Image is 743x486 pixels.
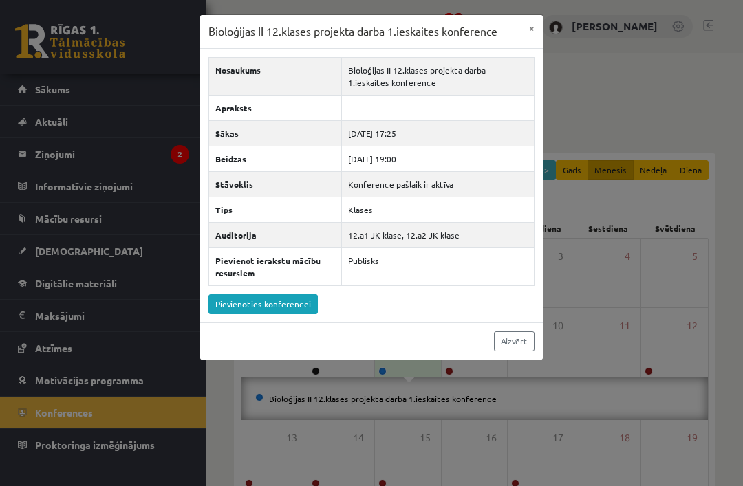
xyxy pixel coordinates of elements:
[209,95,342,120] th: Apraksts
[209,120,342,146] th: Sākas
[342,146,535,171] td: [DATE] 19:00
[209,146,342,171] th: Beidzas
[342,120,535,146] td: [DATE] 17:25
[521,15,543,41] button: ×
[209,247,342,285] th: Pievienot ierakstu mācību resursiem
[342,57,535,95] td: Bioloģijas II 12.klases projekta darba 1.ieskaites konference
[494,331,535,351] a: Aizvērt
[208,294,318,314] a: Pievienoties konferencei
[342,247,535,285] td: Publisks
[342,171,535,197] td: Konference pašlaik ir aktīva
[209,222,342,247] th: Auditorija
[209,197,342,222] th: Tips
[342,222,535,247] td: 12.a1 JK klase, 12.a2 JK klase
[209,57,342,95] th: Nosaukums
[208,23,497,40] h3: Bioloģijas II 12.klases projekta darba 1.ieskaites konference
[209,171,342,197] th: Stāvoklis
[342,197,535,222] td: Klases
